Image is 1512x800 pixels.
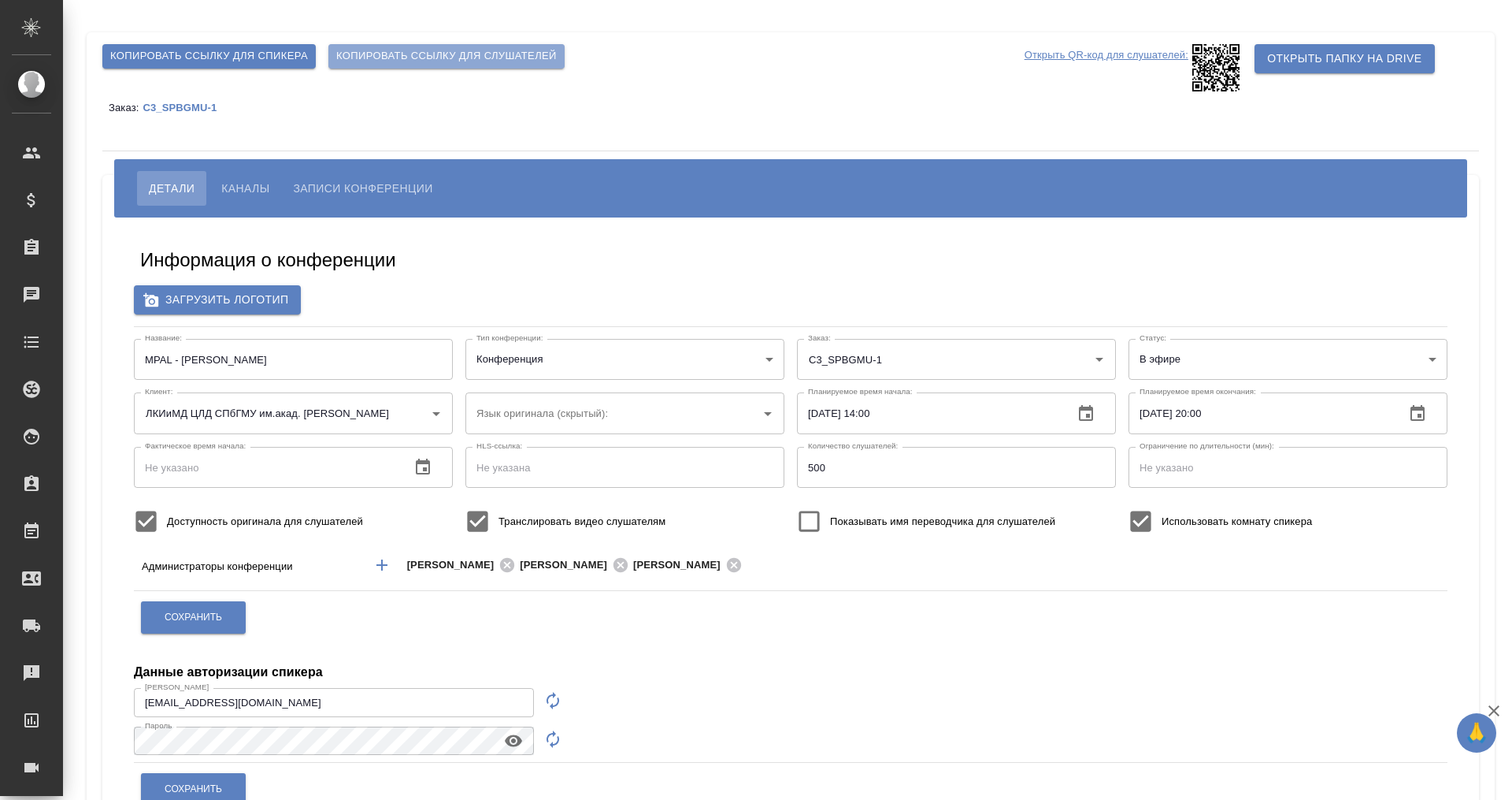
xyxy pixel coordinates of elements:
p: Заказ: [109,102,143,113]
button: Open [1323,564,1326,567]
p: C3_SPBGMU-1 [143,102,228,113]
input: Не указано [1128,393,1392,433]
input: Не указано [134,688,534,716]
div: [PERSON_NAME] [633,555,747,575]
input: Не указано [797,393,1061,433]
span: Каналы [221,179,269,198]
span: [PERSON_NAME] [633,557,730,573]
span: 🙏 [1463,716,1490,750]
button: Open [425,403,447,425]
span: Сохранить [165,611,222,624]
button: Открыть папку на Drive [1254,44,1434,73]
div: [PERSON_NAME] [407,555,521,575]
div: В эфире [1128,339,1447,380]
div: Конференция [465,339,784,380]
span: Копировать ссылку для слушателей [336,47,557,65]
span: Использовать комнату спикера [1162,514,1312,530]
p: Администраторы конференции [142,559,358,575]
input: Не указано [1128,447,1447,488]
span: Показывать имя переводчика для слушателей [830,514,1055,530]
button: Open [757,403,779,425]
a: C3_SPBGMU-1 [143,101,228,113]
span: Открыть папку на Drive [1267,49,1421,69]
button: Копировать ссылку для спикера [102,44,316,69]
span: Детали [149,179,195,198]
span: [PERSON_NAME] [520,557,617,573]
h5: Информация о конференции [140,247,396,273]
button: Open [1088,348,1110,370]
div: [PERSON_NAME] [520,555,633,575]
span: Доступность оригинала для слушателей [167,514,363,530]
button: Сохранить [141,601,246,634]
input: Не указана [465,447,784,488]
input: Не указано [797,447,1116,488]
input: Не указано [134,447,398,488]
button: 🙏 [1457,713,1496,753]
input: Не указан [134,339,453,380]
button: Копировать ссылку для слушателей [328,44,565,69]
label: Загрузить логотип [134,285,301,314]
p: Открыть QR-код для слушателей: [1025,44,1188,91]
h4: Данные авторизации спикера [134,663,323,682]
span: Копировать ссылку для спикера [110,47,308,65]
span: Сохранить [165,783,222,796]
span: Транслировать видео слушателям [498,514,665,530]
button: Добавить менеджера [363,546,401,584]
span: Загрузить логотип [146,290,288,310]
span: [PERSON_NAME] [407,557,504,573]
span: Записи конференции [293,179,432,198]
